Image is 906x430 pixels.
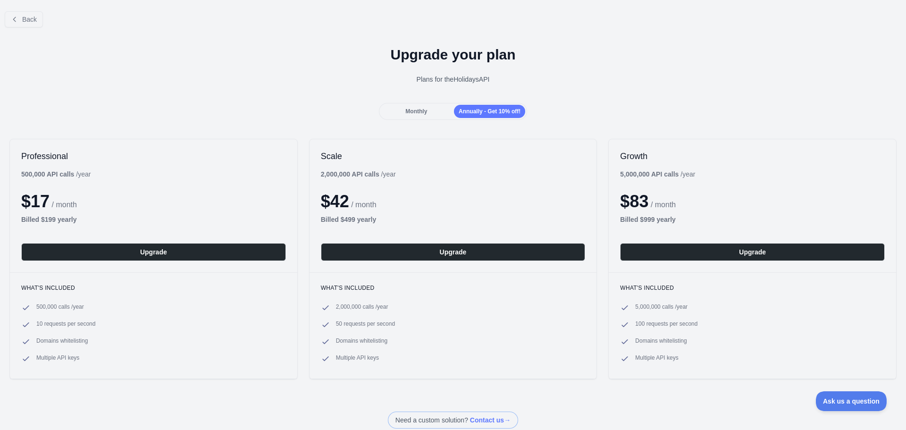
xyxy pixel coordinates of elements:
[321,151,586,162] h2: Scale
[816,391,887,411] iframe: Toggle Customer Support
[620,192,648,211] span: $ 83
[620,151,885,162] h2: Growth
[321,169,396,179] div: / year
[321,170,379,178] b: 2,000,000 API calls
[620,170,679,178] b: 5,000,000 API calls
[620,169,695,179] div: / year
